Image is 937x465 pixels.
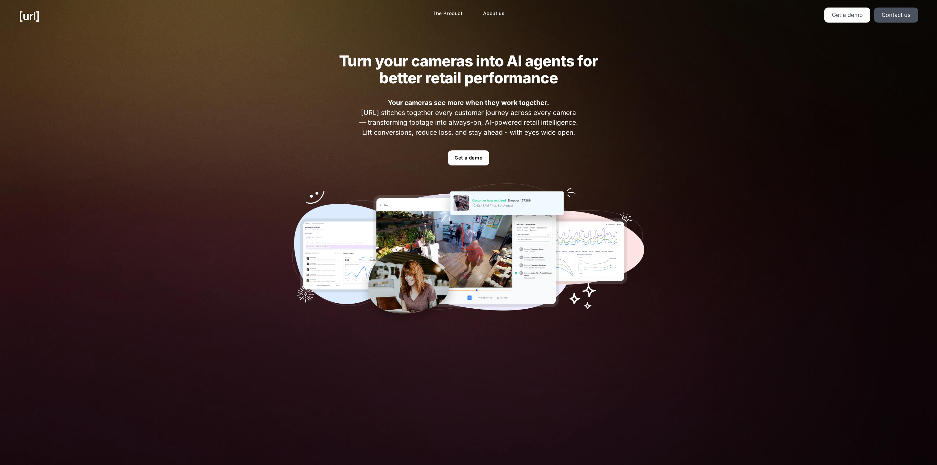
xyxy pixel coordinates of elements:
[428,8,468,20] a: The Product
[478,8,510,20] a: About us
[327,53,610,86] h2: Turn your cameras into AI agents for better retail performance
[292,183,645,327] img: Our tools
[388,99,549,107] strong: Your cameras see more when they work together.
[357,98,580,137] span: [URL] stitches together every customer journey across every camera — transforming footage into al...
[874,8,918,23] a: Contact us
[19,8,39,24] a: [URL]
[824,8,870,23] a: Get a demo
[448,150,489,165] a: Get a demo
